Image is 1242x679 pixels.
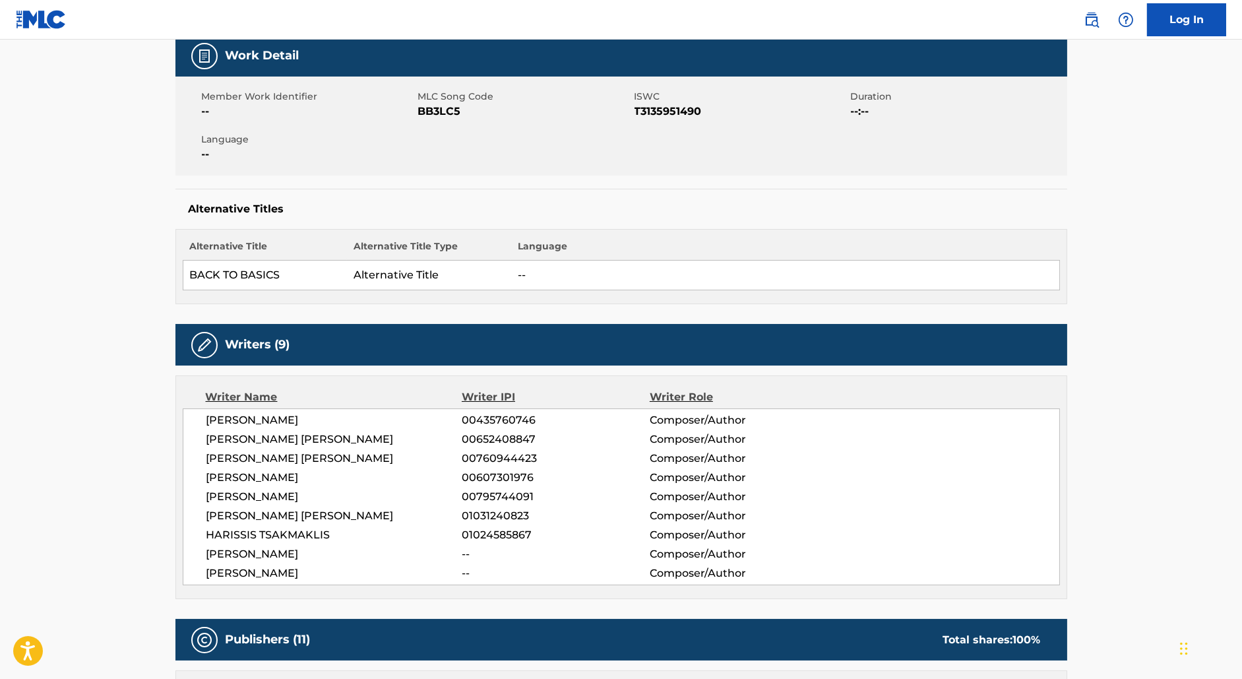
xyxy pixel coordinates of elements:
[511,240,1059,261] th: Language
[202,133,415,146] span: Language
[1118,12,1134,28] img: help
[462,389,650,405] div: Writer IPI
[226,48,299,63] h5: Work Detail
[943,632,1041,648] div: Total shares:
[206,566,462,581] span: [PERSON_NAME]
[1084,12,1100,28] img: search
[202,104,415,119] span: --
[462,451,649,467] span: 00760944423
[206,451,462,467] span: [PERSON_NAME] [PERSON_NAME]
[650,566,821,581] span: Composer/Author
[197,48,212,64] img: Work Detail
[183,240,347,261] th: Alternative Title
[206,527,462,543] span: HARISSIS TSAKMAKLIS
[462,432,649,447] span: 00652408847
[1147,3,1226,36] a: Log In
[851,104,1064,119] span: --:--
[347,261,511,290] td: Alternative Title
[206,389,462,405] div: Writer Name
[1013,633,1041,646] span: 100 %
[462,546,649,562] span: --
[189,203,1054,216] h5: Alternative Titles
[462,508,649,524] span: 01031240823
[197,632,212,648] img: Publishers
[635,104,848,119] span: T3135951490
[650,389,821,405] div: Writer Role
[650,451,821,467] span: Composer/Author
[511,261,1059,290] td: --
[206,412,462,428] span: [PERSON_NAME]
[650,508,821,524] span: Composer/Author
[206,546,462,562] span: [PERSON_NAME]
[16,10,67,29] img: MLC Logo
[226,632,311,647] h5: Publishers (11)
[197,337,212,353] img: Writers
[347,240,511,261] th: Alternative Title Type
[462,489,649,505] span: 00795744091
[462,527,649,543] span: 01024585867
[650,527,821,543] span: Composer/Author
[206,508,462,524] span: [PERSON_NAME] [PERSON_NAME]
[1113,7,1139,33] div: Help
[1176,616,1242,679] iframe: Chat Widget
[650,546,821,562] span: Composer/Author
[851,90,1064,104] span: Duration
[202,90,415,104] span: Member Work Identifier
[462,566,649,581] span: --
[462,412,649,428] span: 00435760746
[635,90,848,104] span: ISWC
[462,470,649,486] span: 00607301976
[202,146,415,162] span: --
[650,412,821,428] span: Composer/Author
[418,104,631,119] span: BB3LC5
[1078,7,1105,33] a: Public Search
[206,470,462,486] span: [PERSON_NAME]
[1180,629,1188,668] div: Drag
[206,489,462,505] span: [PERSON_NAME]
[226,337,290,352] h5: Writers (9)
[206,432,462,447] span: [PERSON_NAME] [PERSON_NAME]
[418,90,631,104] span: MLC Song Code
[650,470,821,486] span: Composer/Author
[183,261,347,290] td: BACK TO BASICS
[650,489,821,505] span: Composer/Author
[650,432,821,447] span: Composer/Author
